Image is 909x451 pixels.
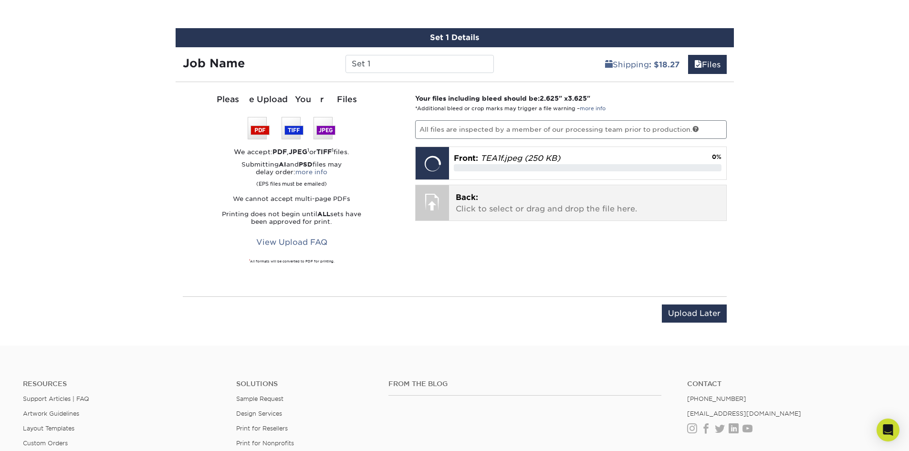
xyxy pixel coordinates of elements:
[540,94,559,102] span: 2.625
[176,28,734,47] div: Set 1 Details
[307,147,309,153] sup: 1
[687,380,886,388] a: Contact
[236,395,283,402] a: Sample Request
[183,259,401,264] div: All formats will be converted to PDF for printing.
[454,154,478,163] span: Front:
[580,105,606,112] a: more info
[317,210,330,218] strong: ALL
[415,105,606,112] small: *Additional bleed or crop marks may trigger a file warning –
[332,147,334,153] sup: 1
[694,60,702,69] span: files
[236,440,294,447] a: Print for Nonprofits
[236,425,288,432] a: Print for Resellers
[183,147,401,157] div: We accept: , or files.
[662,304,727,323] input: Upload Later
[605,60,613,69] span: shipping
[183,56,245,70] strong: Job Name
[687,410,801,417] a: [EMAIL_ADDRESS][DOMAIN_NAME]
[256,176,327,188] small: (EPS files must be emailed)
[687,395,746,402] a: [PHONE_NUMBER]
[388,380,661,388] h4: From the Blog
[481,154,560,163] em: TEA1f.jpeg (250 KB)
[236,410,282,417] a: Design Services
[249,259,250,262] sup: 1
[183,210,401,226] p: Printing does not begin until sets have been approved for print.
[299,161,313,168] strong: PSD
[877,419,899,441] div: Open Intercom Messenger
[250,233,334,252] a: View Upload FAQ
[183,161,401,188] p: Submitting and files may delay order:
[688,55,727,74] a: Files
[2,422,81,448] iframe: Google Customer Reviews
[183,94,401,106] div: Please Upload Your Files
[649,60,679,69] b: : $18.27
[295,168,327,176] a: more info
[279,161,286,168] strong: AI
[289,148,307,156] strong: JPEG
[272,148,287,156] strong: PDF
[456,193,478,202] span: Back:
[23,380,222,388] h4: Resources
[415,120,727,138] p: All files are inspected by a member of our processing team prior to production.
[236,380,374,388] h4: Solutions
[23,395,89,402] a: Support Articles | FAQ
[345,55,494,73] input: Enter a job name
[415,94,590,102] strong: Your files including bleed should be: " x "
[568,94,587,102] span: 3.625
[183,195,401,203] p: We cannot accept multi-page PDFs
[456,192,720,215] p: Click to select or drag and drop the file here.
[248,117,335,139] img: We accept: PSD, TIFF, or JPEG (JPG)
[599,55,686,74] a: Shipping: $18.27
[23,410,79,417] a: Artwork Guidelines
[316,148,332,156] strong: TIFF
